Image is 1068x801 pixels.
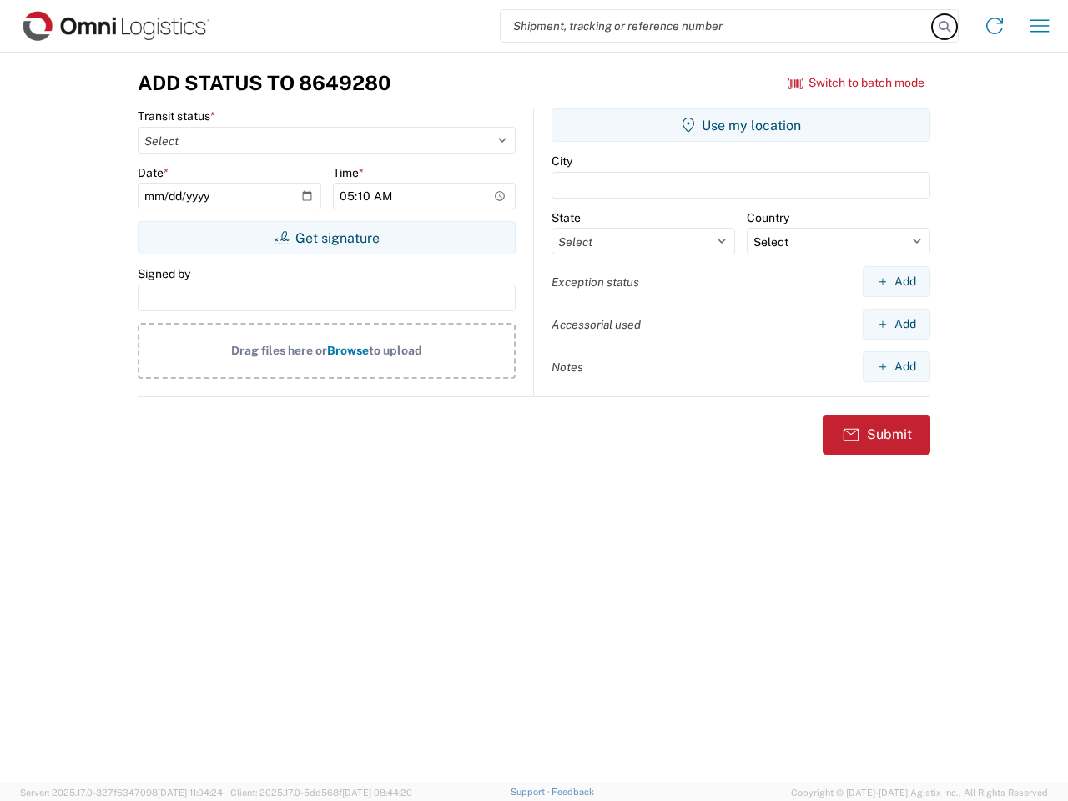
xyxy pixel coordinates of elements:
[863,266,930,297] button: Add
[158,788,223,798] span: [DATE] 11:04:24
[823,415,930,455] button: Submit
[138,266,190,281] label: Signed by
[552,108,930,142] button: Use my location
[20,788,223,798] span: Server: 2025.17.0-327f6347098
[747,210,789,225] label: Country
[552,210,581,225] label: State
[863,351,930,382] button: Add
[791,785,1048,800] span: Copyright © [DATE]-[DATE] Agistix Inc., All Rights Reserved
[552,787,594,797] a: Feedback
[552,317,641,332] label: Accessorial used
[552,154,572,169] label: City
[511,787,552,797] a: Support
[552,360,583,375] label: Notes
[552,275,639,290] label: Exception status
[231,344,327,357] span: Drag files here or
[501,10,933,42] input: Shipment, tracking or reference number
[138,71,390,95] h3: Add Status to 8649280
[327,344,369,357] span: Browse
[863,309,930,340] button: Add
[333,165,364,180] label: Time
[138,165,169,180] label: Date
[788,69,924,97] button: Switch to batch mode
[369,344,422,357] span: to upload
[138,221,516,254] button: Get signature
[138,108,215,123] label: Transit status
[342,788,412,798] span: [DATE] 08:44:20
[230,788,412,798] span: Client: 2025.17.0-5dd568f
